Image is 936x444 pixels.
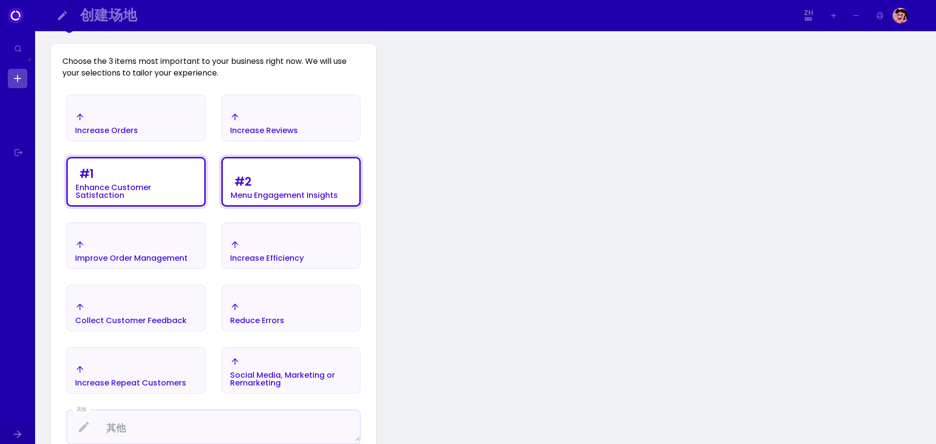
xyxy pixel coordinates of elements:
[75,127,138,135] div: Increase Orders
[221,157,361,207] button: #2Menu Engagement Insights
[893,8,908,23] img: Image
[66,222,206,269] button: Improve Order Management
[230,371,352,387] div: Social Media, Marketing or Remarketing
[66,285,206,331] button: Collect Customer Feedback
[75,379,186,387] div: Increase Repeat Customers
[230,127,298,135] div: Increase Reviews
[230,254,304,262] div: Increase Efficiency
[221,347,361,394] button: Social Media, Marketing or Remarketing
[66,157,206,207] button: #1Enhance Customer Satisfaction
[73,405,90,413] div: 其他
[79,168,94,180] div: # 1
[911,8,927,23] img: Image
[234,176,252,188] div: # 2
[76,184,196,199] div: Enhance Customer Satisfaction
[231,192,338,199] div: Menu Engagement Insights
[221,222,361,269] button: Increase Efficiency
[221,95,361,141] button: Increase Reviews
[230,317,284,325] div: Reduce Errors
[221,285,361,331] button: Reduce Errors
[80,10,785,21] div: 创建场地
[51,44,376,79] div: Choose the 3 items most important to your business right now. We will use your selections to tail...
[66,95,206,141] button: Increase Orders
[66,347,206,394] button: Increase Repeat Customers
[76,5,795,27] button: 创建场地
[75,254,188,262] div: Improve Order Management
[75,317,187,325] div: Collect Customer Feedback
